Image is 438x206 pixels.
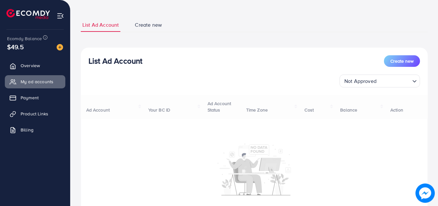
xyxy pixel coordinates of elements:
a: Billing [5,123,65,136]
a: Payment [5,91,65,104]
span: List Ad Account [82,21,119,29]
span: Ecomdy Balance [7,35,42,42]
img: image [415,184,435,203]
img: logo [6,9,50,19]
span: My ad accounts [21,78,53,85]
input: Search for option [378,75,410,86]
span: Create new [135,21,162,29]
span: Payment [21,94,39,101]
img: menu [57,12,64,20]
a: My ad accounts [5,75,65,88]
span: Product Links [21,111,48,117]
a: Overview [5,59,65,72]
h3: List Ad Account [89,56,142,66]
img: image [57,44,63,50]
div: Search for option [340,75,420,87]
button: Create new [384,55,420,67]
span: Overview [21,62,40,69]
span: $49.5 [7,42,24,51]
span: Not Approved [343,76,378,86]
span: Create new [390,58,414,64]
a: Product Links [5,107,65,120]
span: Billing [21,127,33,133]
